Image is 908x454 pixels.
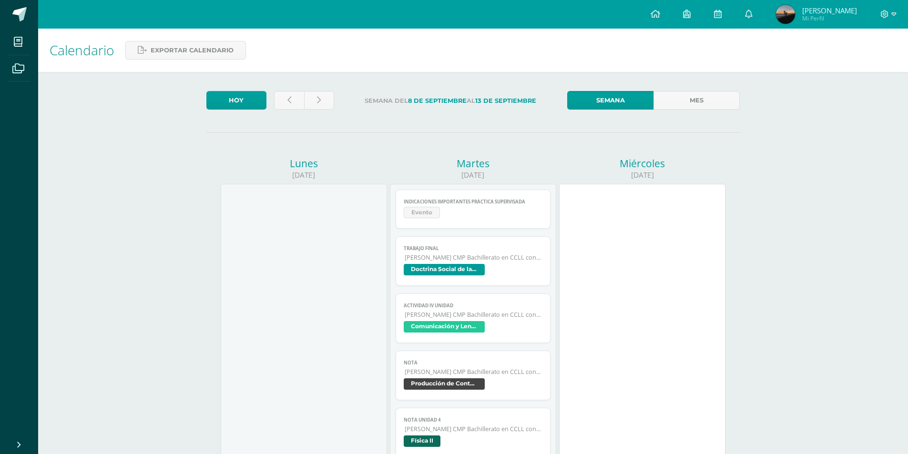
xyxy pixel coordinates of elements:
a: Hoy [206,91,266,110]
span: Actividad IV Unidad [404,303,542,309]
span: [PERSON_NAME] CMP Bachillerato en CCLL con Orientación en Computación [405,253,542,262]
strong: 13 de Septiembre [475,97,536,104]
div: Lunes [221,157,387,170]
div: [DATE] [221,170,387,180]
div: [DATE] [559,170,725,180]
span: Trabajo Final [404,245,542,252]
span: [PERSON_NAME] [802,6,857,15]
a: Mes [653,91,740,110]
a: Trabajo Final[PERSON_NAME] CMP Bachillerato en CCLL con Orientación en ComputaciónDoctrina Social... [396,236,551,286]
span: Doctrina Social de la [DEMOGRAPHIC_DATA] [404,264,485,275]
strong: 8 de Septiembre [408,97,467,104]
a: INDICACIONES IMPORTANTES PRÁCTICA SUPERVISADAEvento [396,190,551,229]
a: Actividad IV Unidad[PERSON_NAME] CMP Bachillerato en CCLL con Orientación en ComputaciónComunicac... [396,293,551,343]
span: Evento [404,207,440,218]
span: Nota [404,360,542,366]
div: [DATE] [390,170,556,180]
label: Semana del al [342,91,560,111]
div: Martes [390,157,556,170]
span: Comunicación y Lenguaje L3 Inglés [404,321,485,333]
a: Exportar calendario [125,41,246,60]
a: Nota[PERSON_NAME] CMP Bachillerato en CCLL con Orientación en ComputaciónProducción de Contenidos... [396,351,551,400]
span: Producción de Contenidos Digitales [404,378,485,390]
span: [PERSON_NAME] CMP Bachillerato en CCLL con Orientación en Computación [405,368,542,376]
span: Calendario [50,41,114,59]
div: Miércoles [559,157,725,170]
a: Semana [567,91,653,110]
span: [PERSON_NAME] CMP Bachillerato en CCLL con Orientación en Computación [405,425,542,433]
span: Mi Perfil [802,14,857,22]
img: adda248ed197d478fb388b66fa81bb8e.png [776,5,795,24]
span: INDICACIONES IMPORTANTES PRÁCTICA SUPERVISADA [404,199,542,205]
span: NOTA UNIDAD 4 [404,417,542,423]
span: Física II [404,435,440,447]
span: Exportar calendario [151,41,234,59]
span: [PERSON_NAME] CMP Bachillerato en CCLL con Orientación en Computación [405,311,542,319]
